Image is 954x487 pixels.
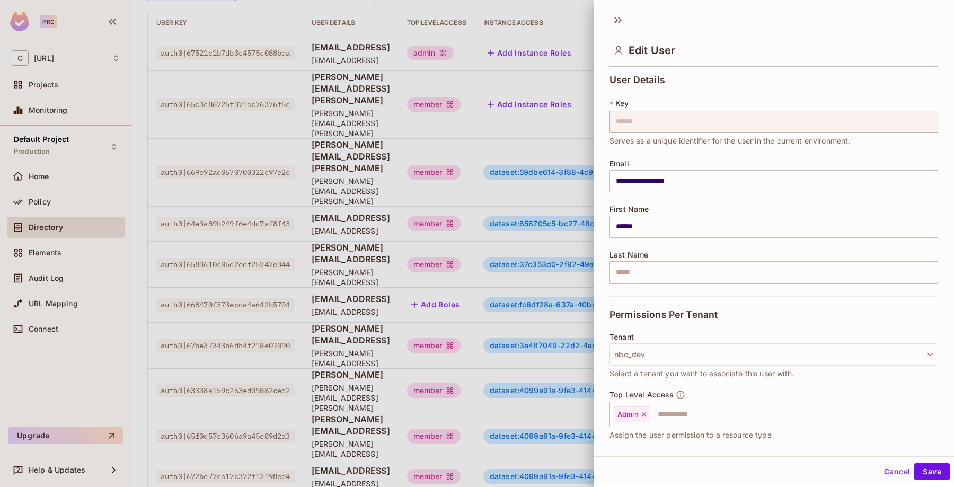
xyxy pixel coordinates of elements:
[629,44,675,57] span: Edit User
[609,343,938,366] button: nbc_dev
[609,75,665,85] span: User Details
[609,368,794,379] span: Select a tenant you want to associate this user with.
[617,410,638,419] span: Admin
[609,251,648,259] span: Last Name
[613,406,650,422] div: Admin
[615,99,629,108] span: Key
[609,333,634,341] span: Tenant
[880,463,914,480] button: Cancel
[914,463,950,480] button: Save
[609,391,674,399] span: Top Level Access
[609,135,851,147] span: Serves as a unique identifier for the user in the current environment.
[609,429,772,441] span: Assign the user permission to a resource type
[609,160,629,168] span: Email
[609,205,649,214] span: First Name
[932,413,934,415] button: Open
[609,309,718,320] span: Permissions Per Tenant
